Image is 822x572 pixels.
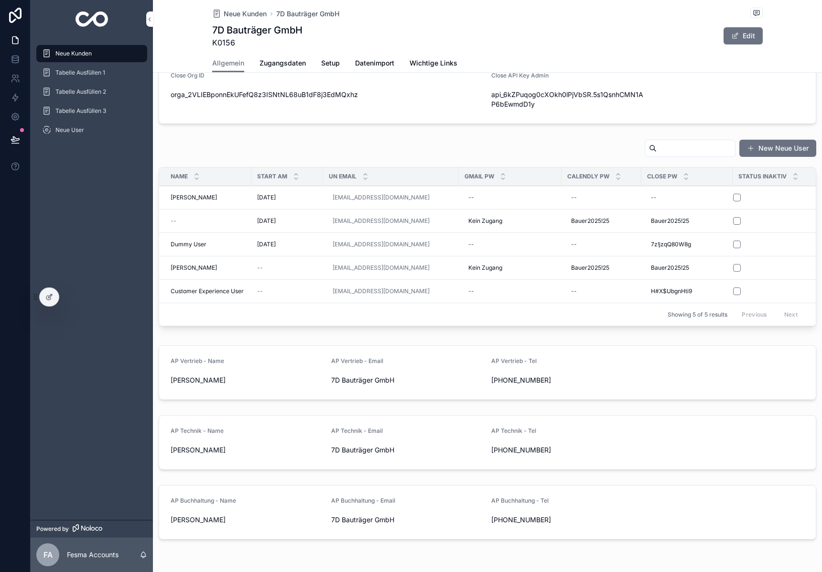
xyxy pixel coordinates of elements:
[567,284,636,299] a: --
[331,445,484,455] span: 7D Bauträger GmbH
[571,264,609,272] span: Bauer2025!25
[321,55,340,74] a: Setup
[491,90,644,109] span: api_6kZPuqog0cXOkh0lPjVbSR.5s1QsnhCMN1AP6bEwmdD1y
[171,173,188,180] span: Name
[331,497,395,504] span: AP Buchhaltung - Email
[410,55,457,74] a: Wichtige Links
[468,241,474,248] div: --
[171,72,205,79] span: Close Org ID
[331,357,383,364] span: AP Vertrieb - Email
[260,58,306,68] span: Zugangsdaten
[260,55,306,74] a: Zugangsdaten
[257,194,276,201] span: [DATE]
[491,72,549,79] span: Close API Key Admin
[491,427,536,434] span: AP Technik - Tel
[212,58,244,68] span: Allgemein
[55,126,84,134] span: Neue User
[171,287,244,295] span: Customer Experience User
[171,375,324,385] span: [PERSON_NAME]
[329,284,453,299] a: [EMAIL_ADDRESS][DOMAIN_NAME]
[465,190,556,205] a: --
[329,260,453,275] a: [EMAIL_ADDRESS][DOMAIN_NAME]
[171,357,224,364] span: AP Vertrieb - Name
[647,237,727,252] a: 7z!jzqQ80W8g
[171,241,206,248] span: Dummy User
[567,190,636,205] a: --
[171,497,236,504] span: AP Buchhaltung - Name
[321,58,340,68] span: Setup
[355,58,394,68] span: Datenimport
[55,107,106,115] span: Tabelle Ausfüllen 3
[171,287,246,295] a: Customer Experience User
[738,173,787,180] span: Status Inaktiv
[55,50,92,57] span: Neue Kunden
[491,497,549,504] span: AP Buchhaltung - Tel
[36,121,147,139] a: Neue User
[567,173,609,180] span: Calendly Pw
[651,194,657,201] div: --
[333,217,430,225] a: [EMAIL_ADDRESS][DOMAIN_NAME]
[647,190,727,205] a: --
[31,38,153,151] div: scrollable content
[739,140,816,157] a: New Neue User
[257,264,317,272] a: --
[465,173,494,180] span: Gmail Pw
[571,241,577,248] div: --
[257,194,317,201] a: [DATE]
[171,241,246,248] a: Dummy User
[333,287,430,295] a: [EMAIL_ADDRESS][DOMAIN_NAME]
[465,260,556,275] a: Kein Zugang
[410,58,457,68] span: Wichtige Links
[171,217,176,225] span: --
[333,241,430,248] a: [EMAIL_ADDRESS][DOMAIN_NAME]
[491,445,644,455] span: [PHONE_NUMBER]
[171,217,246,225] a: --
[491,375,644,385] span: [PHONE_NUMBER]
[491,357,537,364] span: AP Vertrieb - Tel
[257,217,317,225] a: [DATE]
[257,287,317,295] a: --
[651,264,689,272] span: Bauer2025!25
[171,194,246,201] a: [PERSON_NAME]
[651,217,689,225] span: Bauer2025!25
[465,237,556,252] a: --
[36,525,69,533] span: Powered by
[276,9,339,19] a: 7D Bauträger GmbH
[468,217,502,225] span: Kein Zugang
[724,27,763,44] button: Edit
[571,287,577,295] div: --
[212,37,303,48] span: K0156
[329,190,453,205] a: [EMAIL_ADDRESS][DOMAIN_NAME]
[36,102,147,120] a: Tabelle Ausfüllen 3
[668,311,727,319] span: Showing 5 of 5 results
[36,64,147,81] a: Tabelle Ausfüllen 1
[212,23,303,37] h1: 7D Bauträger GmbH
[257,217,276,225] span: [DATE]
[171,90,484,99] span: orga_2VLIEBponnEkUFefQ8z3ISNtNL68uB1dF8j3EdMQxhz
[331,427,383,434] span: AP Technik - Email
[55,88,106,96] span: Tabelle Ausfüllen 2
[567,213,636,229] a: Bauer2025!25
[567,260,636,275] a: Bauer2025!25
[567,237,636,252] a: --
[329,213,453,229] a: [EMAIL_ADDRESS][DOMAIN_NAME]
[43,549,53,561] span: FA
[257,241,317,248] a: [DATE]
[647,260,727,275] a: Bauer2025!25
[331,515,484,525] span: 7D Bauträger GmbH
[468,264,502,272] span: Kein Zugang
[171,445,324,455] span: [PERSON_NAME]
[571,217,609,225] span: Bauer2025!25
[171,427,224,434] span: AP Technik - Name
[257,241,276,248] span: [DATE]
[212,9,267,19] a: Neue Kunden
[333,194,430,201] a: [EMAIL_ADDRESS][DOMAIN_NAME]
[465,213,556,229] a: Kein Zugang
[171,515,324,525] span: [PERSON_NAME]
[76,11,108,27] img: App logo
[647,213,727,229] a: Bauer2025!25
[647,284,727,299] a: H#X$UbgnHti9
[67,550,119,560] p: Fesma Accounts
[571,194,577,201] div: --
